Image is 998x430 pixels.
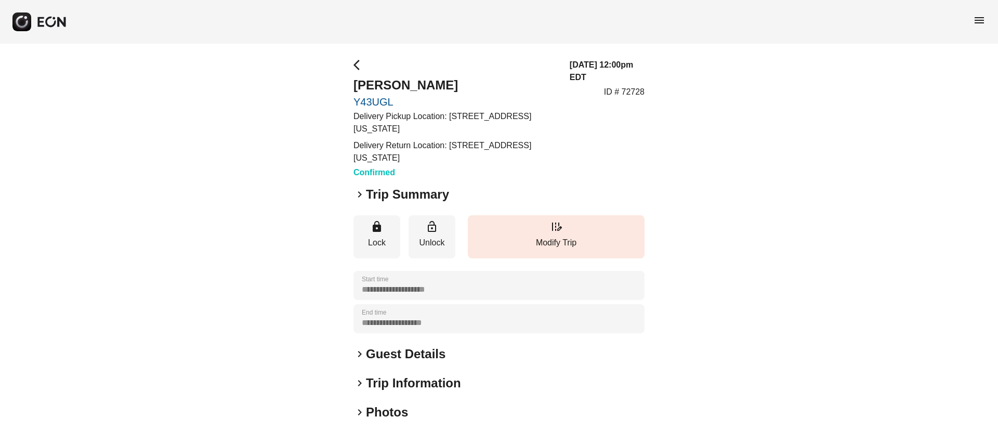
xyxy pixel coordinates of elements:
p: ID # 72728 [604,86,645,98]
span: keyboard_arrow_right [353,348,366,360]
h2: [PERSON_NAME] [353,77,557,94]
p: Delivery Return Location: [STREET_ADDRESS][US_STATE] [353,139,557,164]
span: keyboard_arrow_right [353,377,366,389]
button: Unlock [409,215,455,258]
p: Lock [359,237,395,249]
p: Unlock [414,237,450,249]
span: lock_open [426,220,438,233]
p: Delivery Pickup Location: [STREET_ADDRESS][US_STATE] [353,110,557,135]
button: Modify Trip [468,215,645,258]
h2: Photos [366,404,408,421]
h3: [DATE] 12:00pm EDT [570,59,645,84]
h2: Guest Details [366,346,445,362]
button: Lock [353,215,400,258]
p: Modify Trip [473,237,639,249]
span: lock [371,220,383,233]
h2: Trip Summary [366,186,449,203]
h2: Trip Information [366,375,461,392]
a: Y43UGL [353,96,557,108]
span: menu [973,14,986,27]
span: arrow_back_ios [353,59,366,71]
span: keyboard_arrow_right [353,406,366,419]
span: keyboard_arrow_right [353,188,366,201]
span: edit_road [550,220,562,233]
h3: Confirmed [353,166,557,179]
